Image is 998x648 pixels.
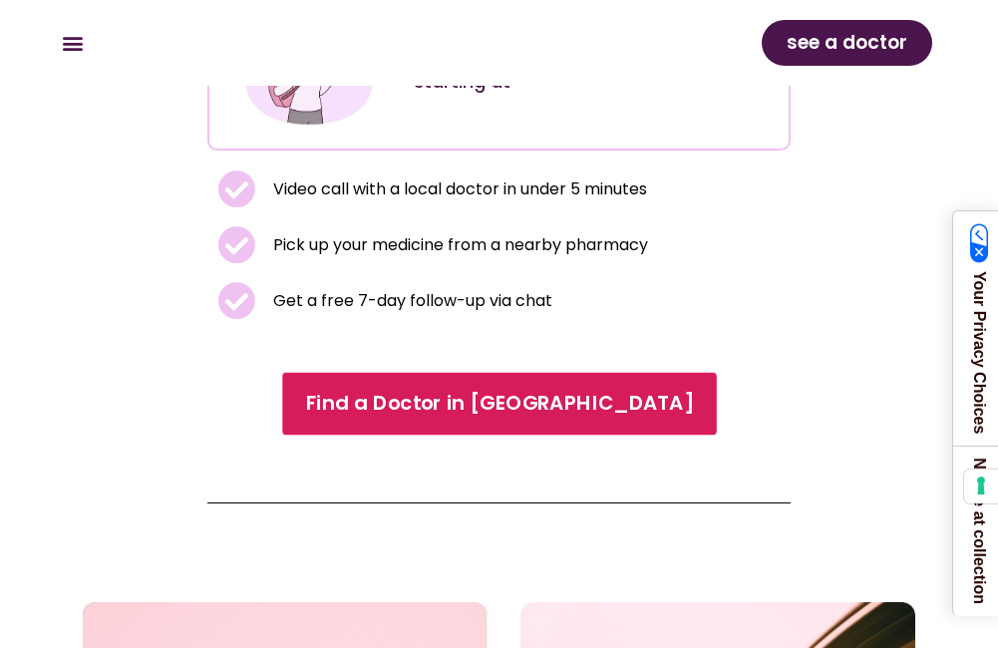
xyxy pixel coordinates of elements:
[268,175,647,203] span: Video call with a local doctor in under 5 minutes
[305,390,693,419] span: Find a Doctor in [GEOGRAPHIC_DATA]
[964,470,998,503] button: Your consent preferences for tracking technologies
[282,373,717,436] a: Find a Doctor in [GEOGRAPHIC_DATA]
[970,223,989,263] img: California Consumer Privacy Act (CCPA) Opt-Out Icon
[268,287,552,315] span: Get a free 7-day follow-up via chat
[56,27,89,60] div: Menu Toggle
[268,231,648,259] span: Pick up your medicine from a nearby pharmacy
[762,20,932,66] a: see a doctor
[787,27,907,59] span: see a doctor
[604,42,774,90] h4: €20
